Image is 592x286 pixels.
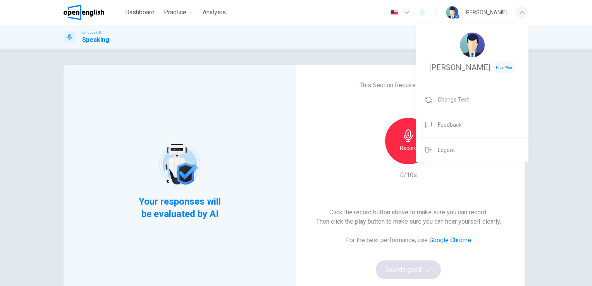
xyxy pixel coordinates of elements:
span: Plus Plan [493,62,515,73]
span: Change Test [438,95,469,104]
img: Profile picture [460,33,485,57]
span: Logout [438,145,455,155]
span: Feedback [438,120,461,129]
span: [PERSON_NAME] [429,63,490,72]
a: Change Test [416,87,528,112]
